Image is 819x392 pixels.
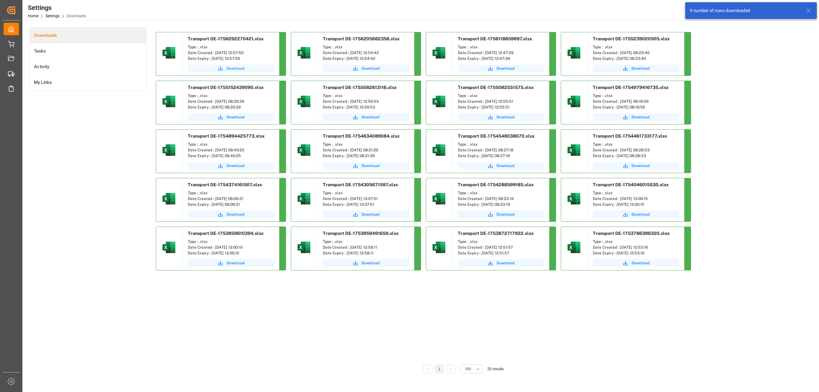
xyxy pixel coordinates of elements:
[566,45,582,60] img: microsoft-excel-2019--v1.png
[458,141,544,147] div: Type : .xlsx
[593,250,679,256] div: Date Expiry : [DATE] 12:53:16
[188,133,265,139] span: Transport DE-1754894425773.xlsx
[593,196,679,202] div: Date Created : [DATE] 13:00:15
[323,85,397,90] span: Transport DE-1755082613116.xlsx
[188,196,274,202] div: Date Created : [DATE] 08:09:21
[188,36,264,41] span: Transport DE-1756292270421.xlsx
[435,364,444,373] li: 1
[431,191,447,206] img: microsoft-excel-2019--v1.png
[29,59,146,75] a: Activity
[323,250,409,256] div: Date Expiry : [DATE] 12:58:11
[497,163,514,169] span: Download
[593,113,679,121] button: Download
[593,244,679,250] div: Date Created : [DATE] 12:53:16
[227,260,244,266] span: Download
[323,162,409,170] button: Download
[593,36,670,41] span: Transport DE-1755239020505.xlsx
[632,114,649,120] span: Download
[487,367,504,371] span: 20 results
[188,153,274,159] div: Date Expiry : [DATE] 08:40:25
[227,114,244,120] span: Download
[161,45,177,60] img: microsoft-excel-2019--v1.png
[497,114,514,120] span: Download
[296,142,312,158] img: microsoft-excel-2019--v1.png
[323,211,409,218] button: Download
[593,162,679,170] button: Download
[323,93,409,99] div: Type : .xlsx
[188,211,274,218] button: Download
[29,28,146,43] a: Downloads
[593,133,667,139] span: Transport DE-1754461733177.xlsx
[438,367,441,372] a: 1
[593,202,679,207] div: Date Expiry : [DATE] 13:00:15
[188,44,274,50] div: Type : .xlsx
[632,260,649,266] span: Download
[593,153,679,159] div: Date Expiry : [DATE] 08:28:53
[431,94,447,109] img: microsoft-excel-2019--v1.png
[632,163,649,169] span: Download
[632,66,649,71] span: Download
[323,56,409,61] div: Date Expiry : [DATE] 12:54:42
[188,141,274,147] div: Type : .xlsx
[460,364,482,373] button: open menu
[593,56,679,61] div: Date Expiry : [DATE] 08:23:40
[188,113,274,121] button: Download
[632,212,649,217] span: Download
[458,65,544,72] a: Download
[497,212,514,217] span: Download
[188,56,274,61] div: Date Expiry : [DATE] 12:57:50
[458,202,544,207] div: Date Expiry : [DATE] 08:23:19
[458,44,544,50] div: Type : .xlsx
[458,85,534,90] span: Transport DE-1755082551575.xlsx
[188,190,274,196] div: Type : .xlsx
[362,260,379,266] span: Download
[323,113,409,121] button: Download
[458,133,535,139] span: Transport DE-1754548038670.xlsx
[458,56,544,61] div: Date Expiry : [DATE] 12:47:39
[458,231,534,236] span: Transport DE-1753872717922.xlsx
[188,202,274,207] div: Date Expiry : [DATE] 08:09:21
[593,85,669,90] span: Transport DE-1754979416735.xlsx
[593,211,679,218] a: Download
[458,153,544,159] div: Date Expiry : [DATE] 08:27:18
[188,99,274,104] div: Date Created : [DATE] 08:20:39
[161,191,177,206] img: microsoft-excel-2019--v1.png
[593,190,679,196] div: Type : .xlsx
[593,239,679,244] div: Type : .xlsx
[458,162,544,170] button: Download
[323,50,409,56] div: Date Created : [DATE] 12:54:42
[28,14,38,18] a: Home
[323,239,409,244] div: Type : .xlsx
[566,240,582,255] img: microsoft-excel-2019--v1.png
[458,190,544,196] div: Type : .xlsx
[188,259,274,267] a: Download
[465,366,471,372] span: 100
[227,163,244,169] span: Download
[458,211,544,218] a: Download
[362,163,379,169] span: Download
[323,231,399,236] span: Transport DE-1753959491659.xlsx
[458,104,544,110] div: Date Expiry : [DATE] 12:55:51
[323,182,398,187] span: Transport DE-1754305671597.xlsx
[296,240,312,255] img: microsoft-excel-2019--v1.png
[593,231,670,236] span: Transport DE-1753786396320.xlsx
[161,142,177,158] img: microsoft-excel-2019--v1.png
[458,182,534,187] span: Transport DE-1754288599185.xlsx
[188,250,274,256] div: Date Expiry : [DATE] 13:00:10
[362,66,379,71] span: Download
[458,113,544,121] button: Download
[323,36,400,41] span: Transport DE-1756205682356.xlsx
[323,259,409,267] a: Download
[690,7,800,14] div: 9 number of rows downloaded
[29,75,146,90] li: My Links
[593,50,679,56] div: Date Created : [DATE] 08:23:40
[188,104,274,110] div: Date Expiry : [DATE] 08:20:39
[188,239,274,244] div: Type : .xlsx
[593,259,679,267] a: Download
[431,240,447,255] img: microsoft-excel-2019--v1.png
[593,93,679,99] div: Type : .xlsx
